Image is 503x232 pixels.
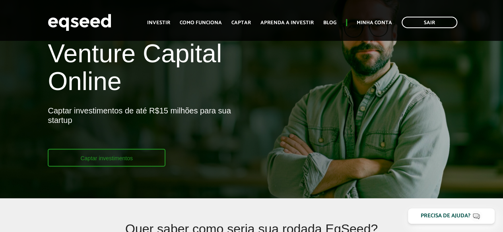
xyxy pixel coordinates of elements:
h1: Venture Capital Online [48,40,245,100]
p: Captar investimentos de até R$15 milhões para sua startup [48,106,245,149]
a: Como funciona [180,20,222,25]
a: Sair [402,17,457,28]
a: Investir [147,20,170,25]
a: Blog [323,20,336,25]
img: EqSeed [48,12,111,33]
a: Minha conta [357,20,392,25]
a: Captar [231,20,251,25]
a: Aprenda a investir [260,20,314,25]
a: Captar investimentos [48,149,165,167]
